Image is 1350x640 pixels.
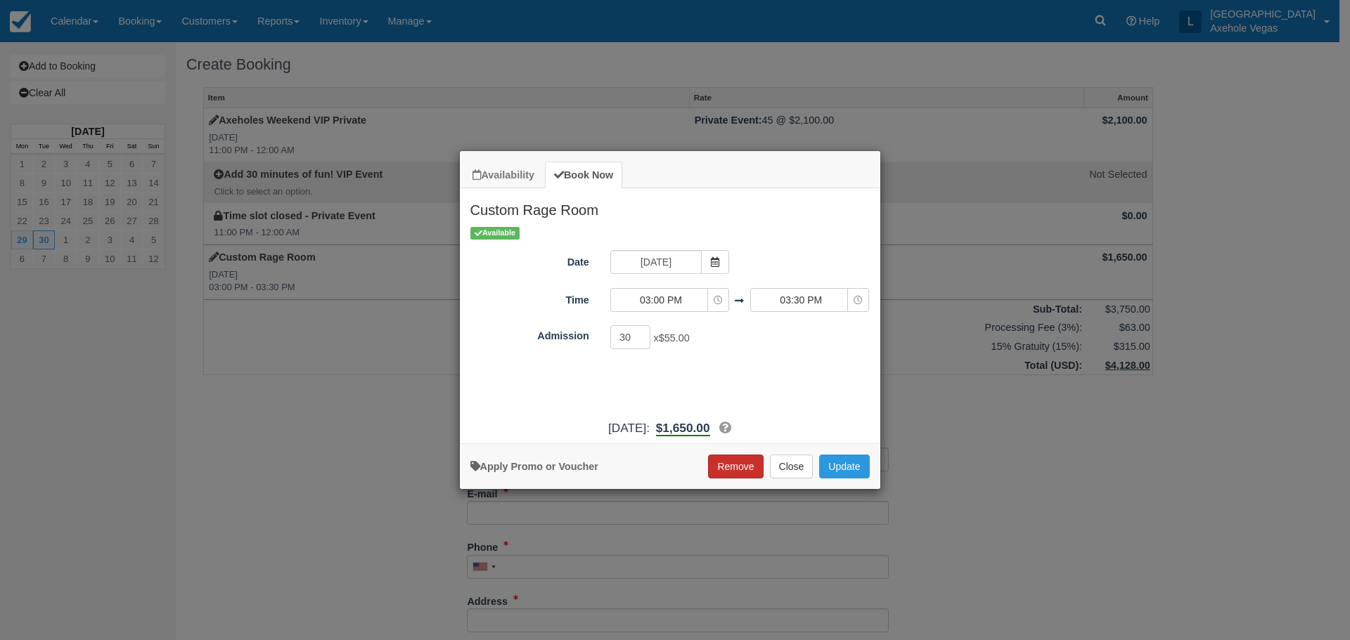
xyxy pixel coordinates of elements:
h2: Custom Rage Room [460,188,880,225]
a: Availability [463,162,544,189]
label: Date [460,250,600,270]
span: Available [470,227,520,239]
a: Book Now [545,162,622,189]
span: 03:00 PM [611,293,711,307]
span: 03:30 PM [751,293,851,307]
span: x [653,333,689,344]
label: Time [460,288,600,308]
div: [DATE]: [460,419,880,437]
div: Item Modal [460,188,880,436]
button: Update [819,455,869,478]
button: Remove [708,455,763,478]
a: Apply Voucher [470,461,598,472]
input: Admission [610,325,651,349]
label: Admission [460,324,600,344]
span: $55.00 [659,333,690,344]
button: Close [770,455,814,478]
span: $1,650.00 [656,421,710,435]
